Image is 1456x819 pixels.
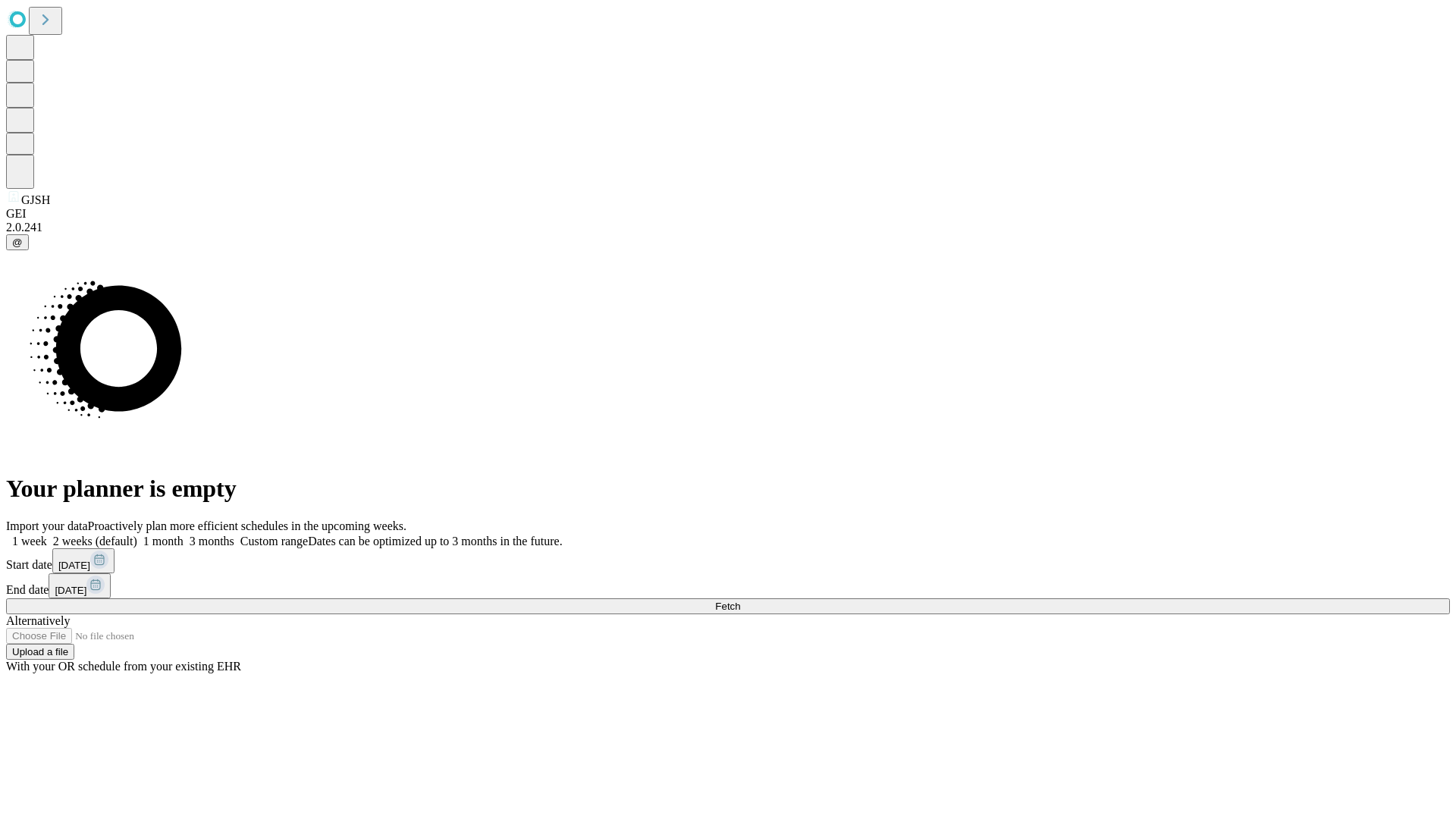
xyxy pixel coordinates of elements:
button: Upload a file [6,644,74,660]
span: [DATE] [58,560,90,571]
span: GJSH [21,193,50,206]
button: [DATE] [49,573,111,598]
span: 2 weeks (default) [53,535,137,548]
span: Import your data [6,519,88,532]
h1: Your planner is empty [6,475,1450,503]
span: @ [12,237,23,248]
button: Fetch [6,598,1450,614]
div: End date [6,573,1450,598]
span: With your OR schedule from your existing EHR [6,660,241,673]
button: @ [6,234,29,250]
span: Proactively plan more efficient schedules in the upcoming weeks. [88,519,406,532]
div: Start date [6,548,1450,573]
span: Fetch [715,601,740,612]
span: Custom range [240,535,308,548]
span: Alternatively [6,614,70,627]
span: 1 week [12,535,47,548]
div: 2.0.241 [6,221,1450,234]
span: 1 month [143,535,184,548]
span: 3 months [190,535,234,548]
div: GEI [6,207,1450,221]
span: [DATE] [55,585,86,596]
button: [DATE] [52,548,115,573]
span: Dates can be optimized up to 3 months in the future. [308,535,562,548]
